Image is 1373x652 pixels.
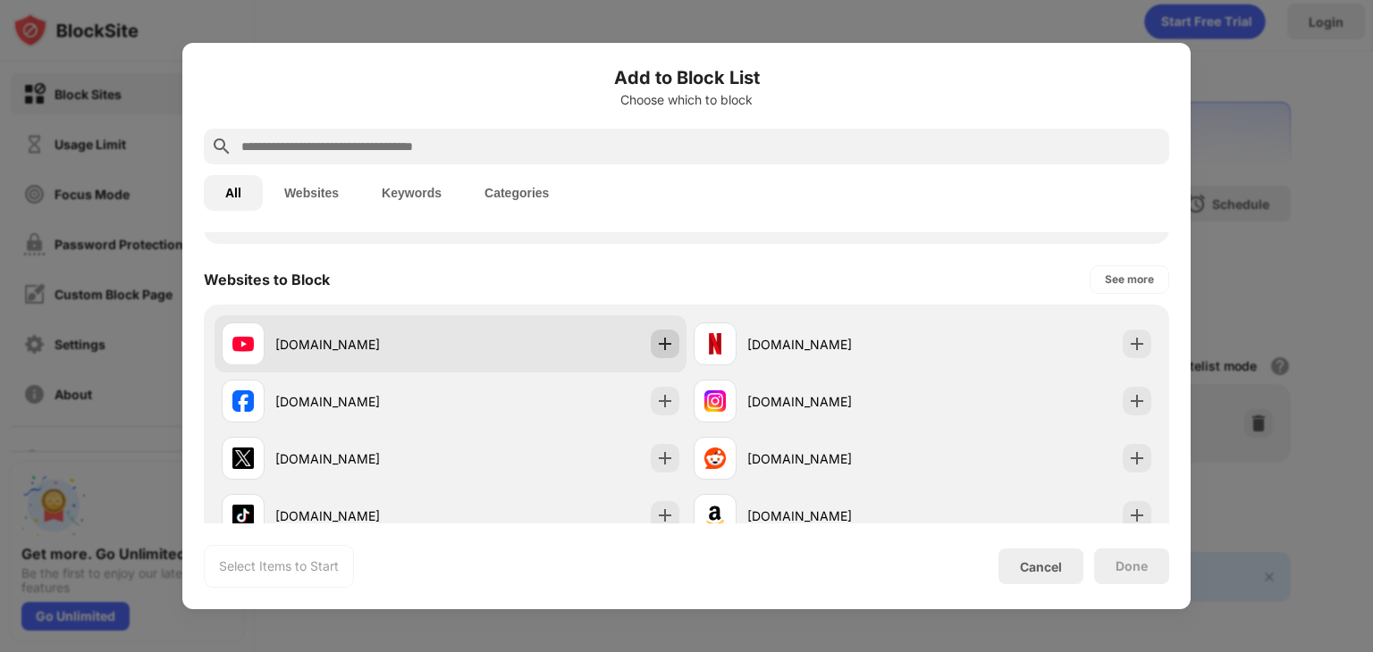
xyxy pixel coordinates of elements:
[204,175,263,211] button: All
[747,335,922,354] div: [DOMAIN_NAME]
[275,335,451,354] div: [DOMAIN_NAME]
[704,390,726,412] img: favicons
[275,506,451,525] div: [DOMAIN_NAME]
[232,505,254,526] img: favicons
[463,175,570,211] button: Categories
[275,449,451,468] div: [DOMAIN_NAME]
[219,557,339,575] div: Select Items to Start
[747,392,922,411] div: [DOMAIN_NAME]
[263,175,360,211] button: Websites
[1116,559,1148,573] div: Done
[275,392,451,411] div: [DOMAIN_NAME]
[360,175,463,211] button: Keywords
[747,506,922,525] div: [DOMAIN_NAME]
[204,93,1169,107] div: Choose which to block
[704,333,726,355] img: favicons
[704,505,726,526] img: favicons
[1020,559,1062,574] div: Cancel
[747,449,922,468] div: [DOMAIN_NAME]
[204,64,1169,91] h6: Add to Block List
[204,271,330,288] div: Websites to Block
[232,390,254,412] img: favicons
[704,447,726,469] img: favicons
[232,447,254,469] img: favicons
[232,333,254,355] img: favicons
[1105,271,1154,288] div: See more
[211,136,232,157] img: search.svg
